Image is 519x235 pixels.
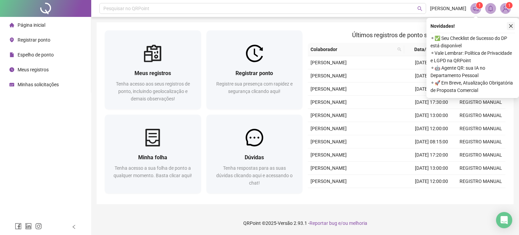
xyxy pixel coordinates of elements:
[476,2,483,9] sup: 1
[407,162,456,175] td: [DATE] 13:00:00
[488,5,494,11] span: bell
[430,5,466,12] span: [PERSON_NAME]
[72,225,76,229] span: left
[18,37,50,43] span: Registrar ponto
[473,5,479,11] span: notification
[311,179,347,184] span: [PERSON_NAME]
[456,188,505,201] td: REGISTRO MANUAL
[278,220,293,226] span: Versão
[105,115,201,193] a: Minha folhaTenha acesso a sua folha de ponto a qualquer momento. Basta clicar aqui!
[9,52,14,57] span: file
[18,22,45,28] span: Página inicial
[456,175,505,188] td: REGISTRO MANUAL
[407,96,456,109] td: [DATE] 17:30:00
[456,122,505,135] td: REGISTRO MANUAL
[116,81,190,101] span: Tenha acesso aos seus registros de ponto, incluindo geolocalização e demais observações!
[407,188,456,201] td: [DATE] 08:10:00
[311,73,347,78] span: [PERSON_NAME]
[407,122,456,135] td: [DATE] 12:00:00
[500,3,511,14] img: 89277
[206,30,303,109] a: Registrar pontoRegistre sua presença com rapidez e segurança clicando aqui!
[407,56,456,69] td: [DATE] 17:17:01
[311,113,347,118] span: [PERSON_NAME]
[404,43,452,56] th: Data/Hora
[456,148,505,162] td: REGISTRO MANUAL
[310,220,367,226] span: Reportar bug e/ou melhoria
[311,152,347,158] span: [PERSON_NAME]
[134,70,171,76] span: Meus registros
[352,31,461,39] span: Últimos registros de ponto sincronizados
[407,46,444,53] span: Data/Hora
[216,81,293,94] span: Registre sua presença com rapidez e segurança clicando aqui!
[206,115,303,193] a: DúvidasTenha respostas para as suas dúvidas clicando aqui e acessando o chat!
[18,52,54,57] span: Espelho de ponto
[311,99,347,105] span: [PERSON_NAME]
[496,212,512,228] div: Open Intercom Messenger
[407,135,456,148] td: [DATE] 08:15:00
[397,47,401,51] span: search
[114,165,192,178] span: Tenha acesso a sua folha de ponto a qualquer momento. Basta clicar aqui!
[407,69,456,83] td: [DATE] 12:00:54
[407,83,456,96] td: [DATE] 08:20:00
[311,126,347,131] span: [PERSON_NAME]
[509,24,513,28] span: close
[456,109,505,122] td: REGISTRO MANUAL
[9,23,14,27] span: home
[138,154,167,161] span: Minha folha
[396,44,403,54] span: search
[9,67,14,72] span: clock-circle
[9,82,14,87] span: schedule
[430,34,515,49] span: ⚬ ✅ Seu Checklist de Sucesso do DP está disponível
[430,64,515,79] span: ⚬ 🤖 Agente QR: sua IA no Departamento Pessoal
[508,3,511,8] span: 1
[25,223,32,230] span: linkedin
[478,3,481,8] span: 1
[407,175,456,188] td: [DATE] 12:00:00
[311,60,347,65] span: [PERSON_NAME]
[236,70,273,76] span: Registrar ponto
[506,2,513,9] sup: Atualize o seu contato no menu Meus Dados
[430,22,455,30] span: Novidades !
[407,109,456,122] td: [DATE] 13:00:00
[18,82,59,87] span: Minhas solicitações
[15,223,22,230] span: facebook
[407,148,456,162] td: [DATE] 17:20:00
[311,46,395,53] span: Colaborador
[430,79,515,94] span: ⚬ 🚀 Em Breve, Atualização Obrigatória de Proposta Comercial
[35,223,42,230] span: instagram
[245,154,264,161] span: Dúvidas
[311,86,347,92] span: [PERSON_NAME]
[456,135,505,148] td: REGISTRO MANUAL
[216,165,293,186] span: Tenha respostas para as suas dúvidas clicando aqui e acessando o chat!
[91,211,519,235] footer: QRPoint © 2025 - 2.93.1 -
[311,139,347,144] span: [PERSON_NAME]
[430,49,515,64] span: ⚬ Vale Lembrar: Política de Privacidade e LGPD na QRPoint
[456,96,505,109] td: REGISTRO MANUAL
[417,6,422,11] span: search
[311,165,347,171] span: [PERSON_NAME]
[456,162,505,175] td: REGISTRO MANUAL
[105,30,201,109] a: Meus registrosTenha acesso aos seus registros de ponto, incluindo geolocalização e demais observa...
[18,67,49,72] span: Meus registros
[9,38,14,42] span: environment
